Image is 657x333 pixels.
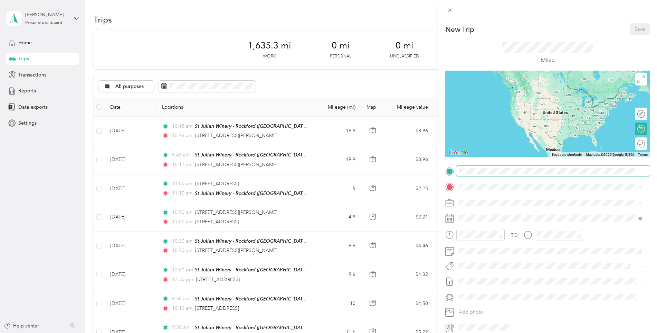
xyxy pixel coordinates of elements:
[618,294,657,333] iframe: Everlance-gr Chat Button Frame
[552,152,582,157] button: Keyboard shortcuts
[586,153,634,156] span: Map data ©2025 Google, INEGI
[447,148,470,157] a: Open this area in Google Maps (opens a new window)
[456,307,650,317] button: Add photo
[541,56,554,65] p: Miles
[445,25,474,34] p: New Trip
[511,232,518,239] div: TO
[447,148,470,157] img: Google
